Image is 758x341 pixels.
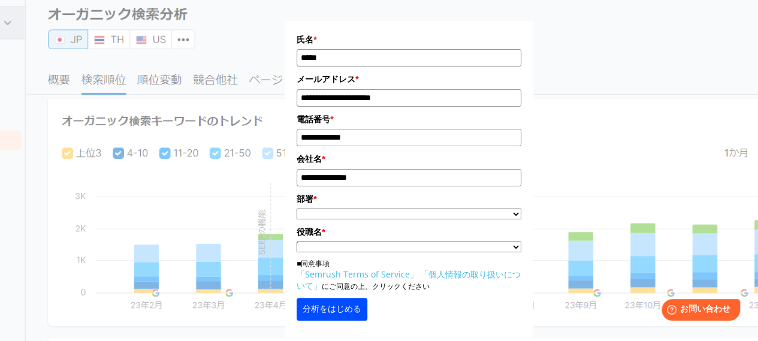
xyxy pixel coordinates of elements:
label: 役職名 [297,225,521,239]
label: 氏名 [297,33,521,46]
a: 「Semrush Terms of Service」 [297,268,418,280]
label: 電話番号 [297,113,521,126]
label: メールアドレス [297,73,521,86]
label: 会社名 [297,152,521,165]
button: 分析をはじめる [297,298,367,321]
iframe: Help widget launcher [651,294,745,328]
label: 部署 [297,192,521,206]
p: ■同意事項 にご同意の上、クリックください [297,258,521,292]
a: 「個人情報の取り扱いについて」 [297,268,521,291]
